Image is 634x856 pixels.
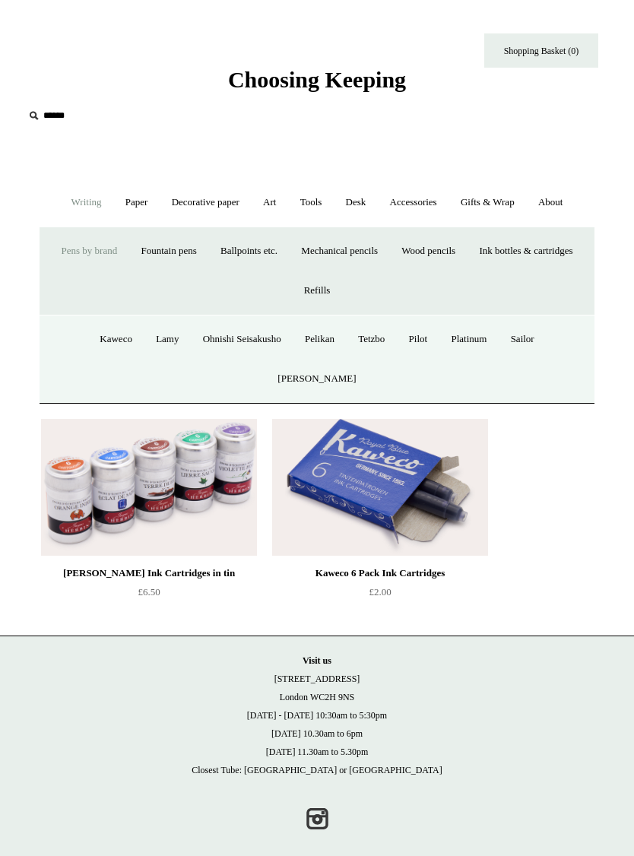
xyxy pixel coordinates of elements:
a: [PERSON_NAME] [267,359,366,399]
a: Shopping Basket (0) [484,33,598,68]
a: Gifts & Wrap [450,182,525,223]
a: Tools [290,182,333,223]
img: Kaweco 6 Pack Ink Cartridges [272,419,488,556]
a: Instagram [300,802,334,835]
span: £2.00 [369,586,391,598]
a: Sailor [500,319,545,360]
a: Kaweco [89,319,143,360]
a: Kaweco 6 Pack Ink Cartridges Kaweco 6 Pack Ink Cartridges [272,419,488,556]
a: Pelikan [294,319,345,360]
a: Art [252,182,287,223]
a: J. Herbin Ink Cartridges in tin J. Herbin Ink Cartridges in tin [41,419,257,556]
a: [PERSON_NAME] Ink Cartridges in tin £6.50 [41,564,257,626]
div: Kaweco 6 Pack Ink Cartridges [276,564,484,582]
a: Wood pencils [391,231,466,271]
span: £6.50 [138,586,160,598]
img: J. Herbin Ink Cartridges in tin [41,419,257,556]
a: Ink bottles & cartridges [468,231,583,271]
a: Ohnishi Seisakusho [192,319,292,360]
a: Kaweco 6 Pack Ink Cartridges £2.00 [272,564,488,626]
a: Desk [335,182,377,223]
a: Pilot [398,319,439,360]
a: Tetzbo [347,319,395,360]
a: About [528,182,574,223]
p: [STREET_ADDRESS] London WC2H 9NS [DATE] - [DATE] 10:30am to 5:30pm [DATE] 10.30am to 6pm [DATE] 1... [15,652,619,779]
span: Choosing Keeping [228,67,406,92]
a: Mechanical pencils [290,231,388,271]
a: Lamy [145,319,189,360]
div: [PERSON_NAME] Ink Cartridges in tin [45,564,253,582]
a: Decorative paper [161,182,250,223]
a: Ballpoints etc. [210,231,288,271]
a: Choosing Keeping [228,79,406,90]
a: Refills [293,271,341,311]
a: Platinum [440,319,497,360]
a: Pens by brand [51,231,128,271]
a: Fountain pens [130,231,207,271]
a: Paper [115,182,159,223]
a: Accessories [379,182,448,223]
strong: Visit us [303,655,331,666]
a: Writing [61,182,113,223]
